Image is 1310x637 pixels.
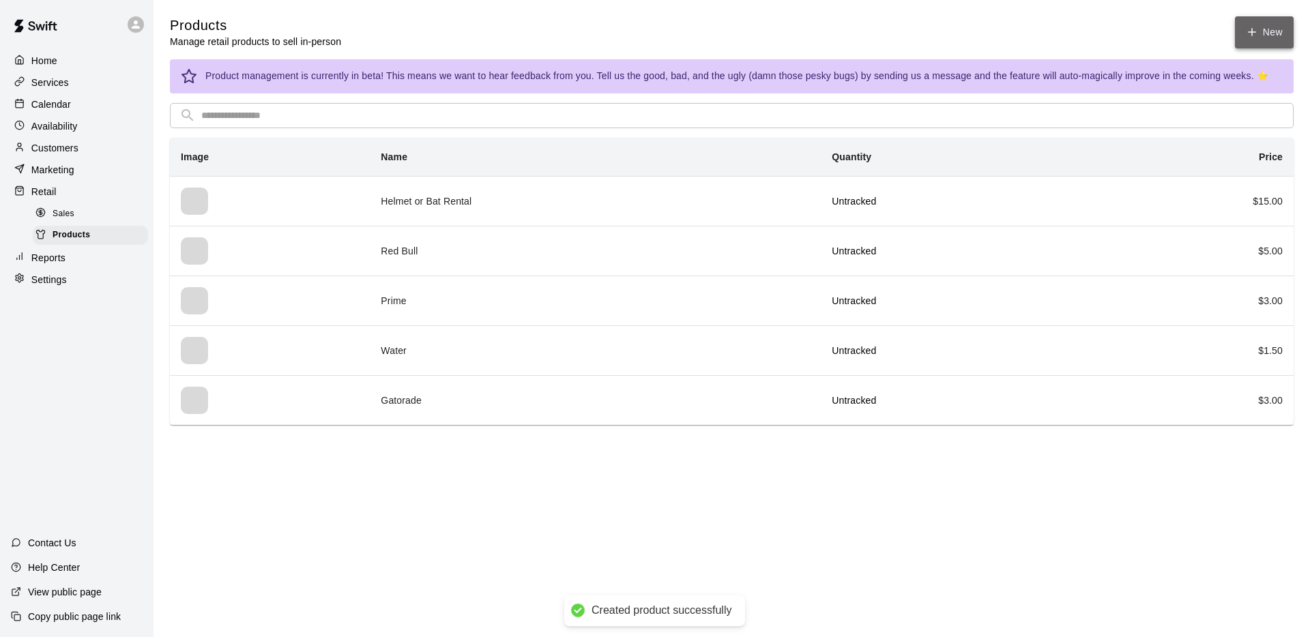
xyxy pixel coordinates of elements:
[832,151,871,162] b: Quantity
[31,185,57,198] p: Retail
[1235,16,1294,48] a: New
[33,226,148,245] div: Products
[11,269,143,290] a: Settings
[170,16,341,35] h5: Products
[31,119,78,133] p: Availability
[11,248,143,268] a: Reports
[33,203,154,224] a: Sales
[31,273,67,286] p: Settings
[28,536,76,550] p: Contact Us
[370,325,821,375] td: Water
[28,610,121,623] p: Copy public page link
[1087,176,1294,226] td: $ 15.00
[170,138,1294,425] table: simple table
[381,151,407,162] b: Name
[370,226,821,276] td: Red Bull
[11,94,143,115] a: Calendar
[31,163,74,177] p: Marketing
[11,138,143,158] a: Customers
[832,194,1075,208] p: Untracked
[31,251,65,265] p: Reports
[31,141,78,155] p: Customers
[33,224,154,246] a: Products
[832,394,1075,407] p: Untracked
[11,116,143,136] a: Availability
[1087,276,1294,325] td: $ 3.00
[205,63,1268,89] div: Product management is currently in beta! This means we want to hear feedback from you. Tell us th...
[370,276,821,325] td: Prime
[11,72,143,93] a: Services
[1087,325,1294,375] td: $ 1.50
[31,54,57,68] p: Home
[832,244,1075,258] p: Untracked
[11,50,143,71] a: Home
[874,70,972,81] a: sending us a message
[1259,151,1283,162] b: Price
[1087,375,1294,425] td: $ 3.00
[370,375,821,425] td: Gatorade
[28,585,102,599] p: View public page
[53,228,90,242] span: Products
[31,98,71,111] p: Calendar
[11,160,143,180] a: Marketing
[11,181,143,202] a: Retail
[53,207,74,221] span: Sales
[33,205,148,224] div: Sales
[31,76,69,89] p: Services
[1087,226,1294,276] td: $ 5.00
[832,294,1075,308] p: Untracked
[592,604,731,618] div: Created product successfully
[170,35,341,48] p: Manage retail products to sell in-person
[832,344,1075,357] p: Untracked
[181,151,209,162] b: Image
[370,176,821,226] td: Helmet or Bat Rental
[28,561,80,574] p: Help Center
